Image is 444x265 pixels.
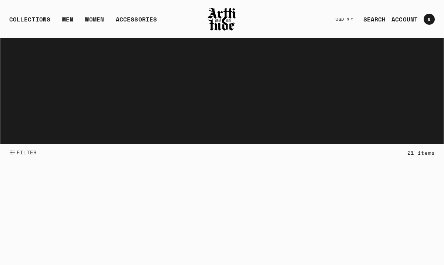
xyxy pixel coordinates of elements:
img: Arttitude [207,7,237,32]
span: FILTER [15,149,37,156]
ul: Main navigation [3,15,163,30]
a: SEARCH [357,12,386,27]
div: COLLECTIONS [9,15,50,30]
span: 8 [428,17,430,21]
button: USD $ [331,11,357,27]
a: MEN [62,15,73,30]
a: Open cart [418,11,435,28]
div: ACCESSORIES [116,15,157,30]
video: Your browser does not support the video tag. [0,38,444,144]
a: ACCOUNT [386,12,418,27]
div: 21 items [407,148,435,157]
button: Show filters [9,144,37,161]
span: USD $ [336,16,350,22]
a: WOMEN [85,15,104,30]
